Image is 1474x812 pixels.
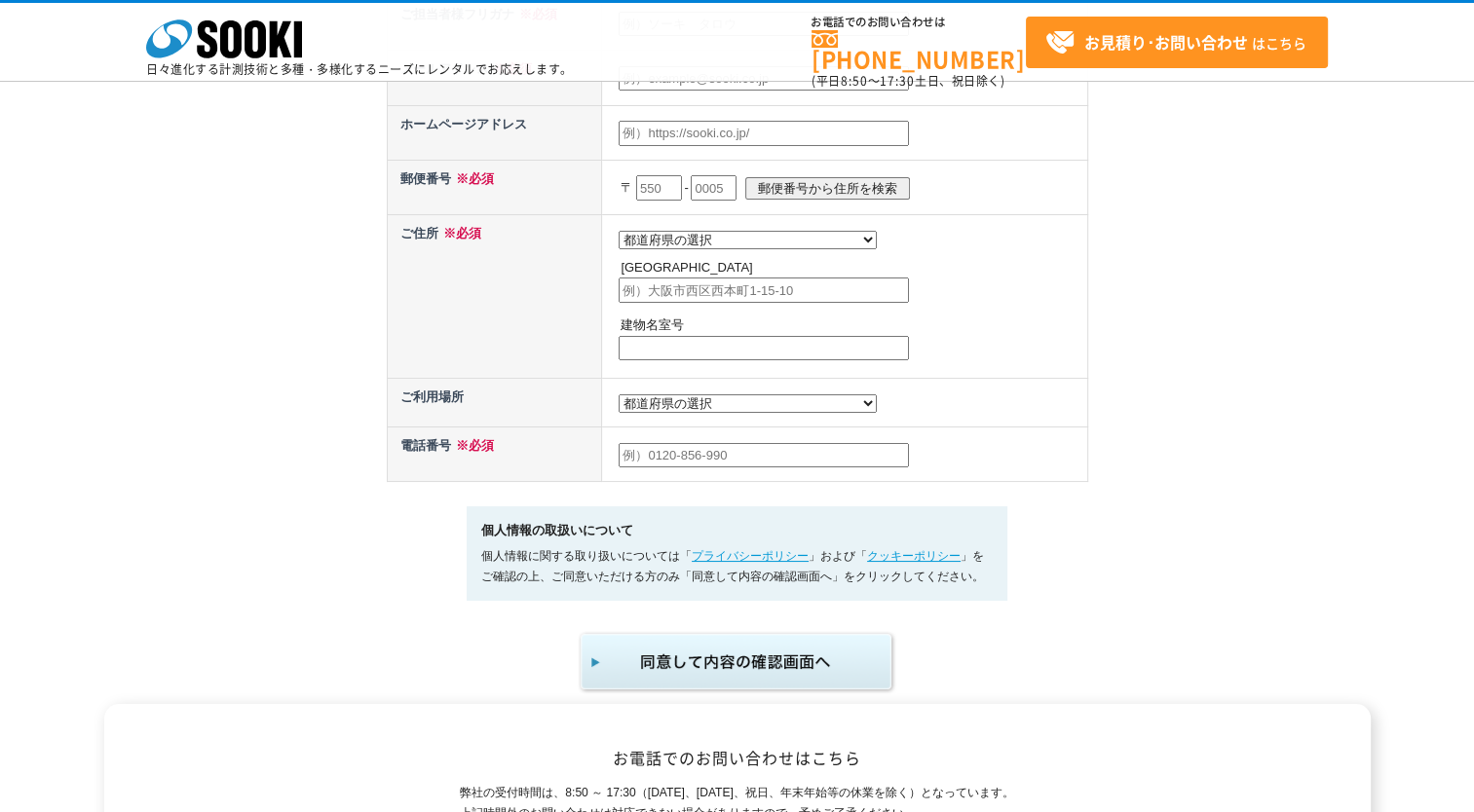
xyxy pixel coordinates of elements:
[387,105,602,160] th: ホームページアドレス
[481,521,993,541] h5: 個人情報の取扱いについて
[619,443,909,468] input: 例）0120-856-990
[481,546,993,587] p: 個人情報に関する取り扱いについては「 」および「 」をご確認の上、ご同意いただける方のみ「同意して内容の確認画面へ」をクリックしてください。
[146,63,573,75] p: 日々進化する計測技術と多種・多様化するニーズにレンタルでお応えします。
[578,630,897,694] img: 同意して内容の確認画面へ
[812,17,1026,28] span: お電話でのお問い合わせは
[621,258,1082,278] p: [GEOGRAPHIC_DATA]
[1045,28,1306,57] span: はこちら
[867,549,961,563] a: クッキーポリシー
[619,121,909,146] input: 例）https://sooki.co.jp/
[745,177,910,200] input: 郵便番号から住所を検索
[619,394,877,413] select: /* 20250204 MOD ↑ */ /* 20241122 MOD ↑ */
[880,72,915,90] span: 17:30
[621,315,1082,336] p: 建物名室号
[387,214,602,378] th: ご住所
[387,426,602,481] th: 電話番号
[168,748,1307,768] h2: お電話でのお問い合わせはこちら
[812,72,1004,90] span: (平日 ～ 土日、祝日除く)
[636,175,682,201] input: 550
[451,438,494,453] span: ※必須
[387,379,602,427] th: ご利用場所
[1026,17,1328,68] a: お見積り･お問い合わせはこちら
[619,277,909,303] input: 例）大阪市西区西本町1-15-10
[451,171,494,186] span: ※必須
[438,226,481,240] span: ※必須
[812,30,1026,70] a: [PHONE_NUMBER]
[841,72,868,90] span: 8:50
[621,166,1082,209] p: 〒 -
[692,549,809,563] a: プライバシーポリシー
[691,175,737,201] input: 0005
[1084,30,1248,54] strong: お見積り･お問い合わせ
[387,160,602,214] th: 郵便番号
